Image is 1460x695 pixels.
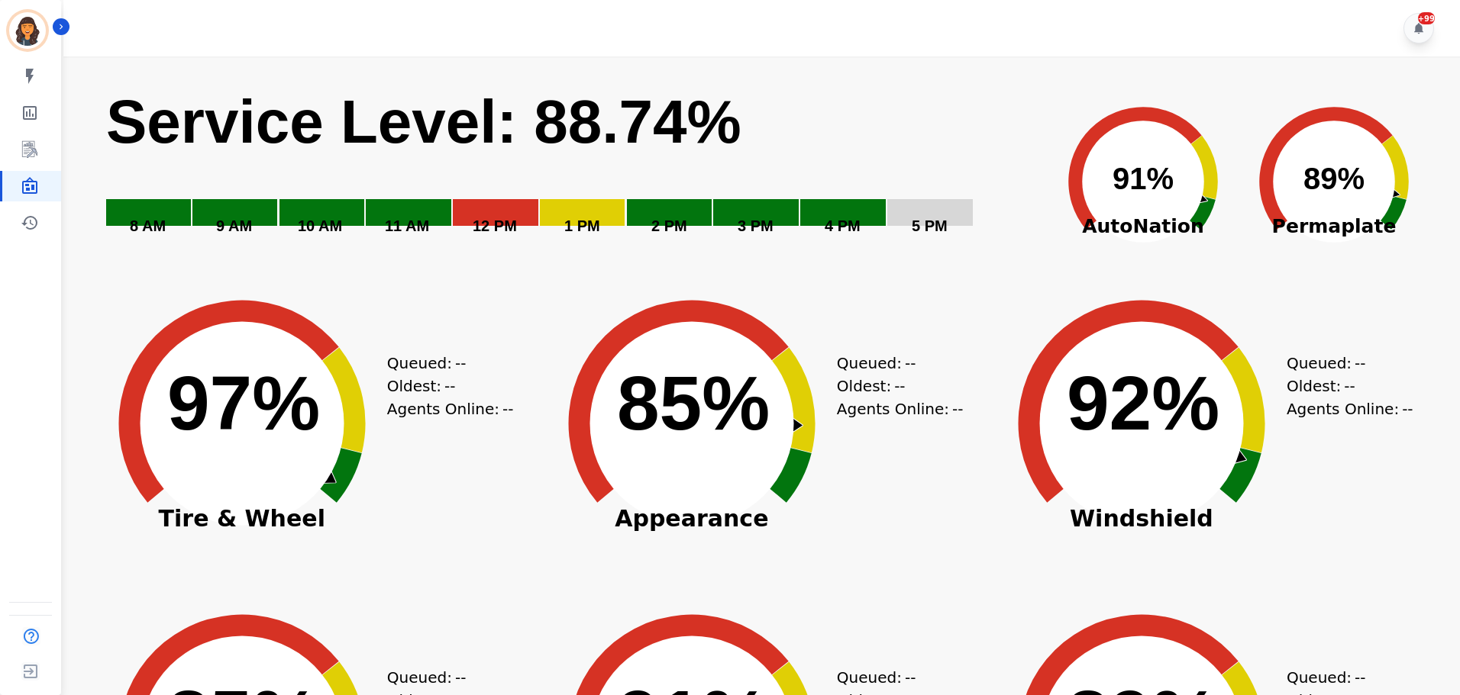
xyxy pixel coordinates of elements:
span: -- [905,666,916,689]
span: -- [905,352,916,375]
div: Queued: [837,666,951,689]
span: -- [1344,375,1355,397]
text: 9 AM [216,217,252,234]
span: -- [502,397,513,420]
text: 92% [1067,360,1219,446]
text: 8 AM [130,217,166,234]
span: Windshield [989,511,1294,526]
text: 12 PM [473,217,517,234]
span: Appearance [539,511,845,526]
text: 2 PM [651,217,687,234]
div: Oldest: [1287,375,1401,397]
text: 85% [617,360,770,446]
text: 11 AM [385,217,429,234]
span: -- [894,375,905,397]
span: -- [444,375,455,397]
img: Bordered avatar [9,12,46,49]
span: -- [1355,666,1365,689]
div: Oldest: [837,375,951,397]
span: Tire & Wheel [89,511,395,526]
span: AutoNation [1048,212,1239,241]
div: Agents Online: [387,397,517,420]
svg: Service Level: 0% [105,85,1045,256]
div: Queued: [1287,666,1401,689]
span: Permaplate [1239,212,1429,241]
text: 1 PM [564,217,600,234]
div: Oldest: [387,375,502,397]
text: 10 AM [298,217,342,234]
text: 97% [167,360,320,446]
text: 91% [1113,162,1174,195]
span: -- [952,397,963,420]
div: Agents Online: [837,397,967,420]
div: Queued: [837,352,951,375]
div: +99 [1418,12,1435,24]
div: Queued: [387,352,502,375]
div: Queued: [387,666,502,689]
text: 5 PM [912,217,948,234]
text: 4 PM [825,217,861,234]
span: -- [455,352,466,375]
div: Queued: [1287,352,1401,375]
text: 89% [1303,162,1365,195]
text: Service Level: 88.74% [106,88,741,156]
span: -- [455,666,466,689]
span: -- [1402,397,1413,420]
text: 3 PM [738,217,774,234]
div: Agents Online: [1287,397,1416,420]
span: -- [1355,352,1365,375]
